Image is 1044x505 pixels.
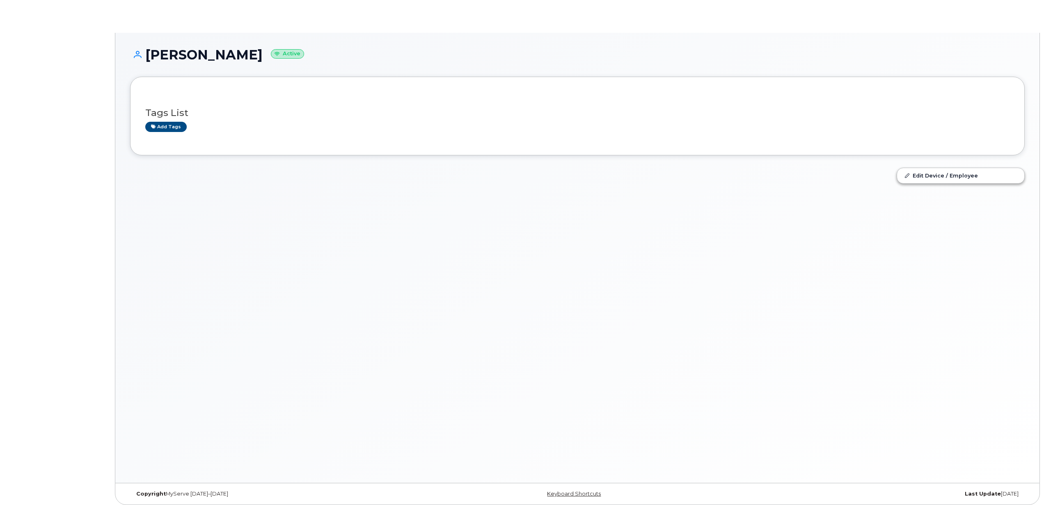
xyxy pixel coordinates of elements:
[145,122,187,132] a: Add tags
[965,491,1001,497] strong: Last Update
[136,491,166,497] strong: Copyright
[130,48,1025,62] h1: [PERSON_NAME]
[130,491,428,497] div: MyServe [DATE]–[DATE]
[145,108,1010,118] h3: Tags List
[726,491,1025,497] div: [DATE]
[271,49,304,59] small: Active
[897,168,1024,183] a: Edit Device / Employee
[547,491,601,497] a: Keyboard Shortcuts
